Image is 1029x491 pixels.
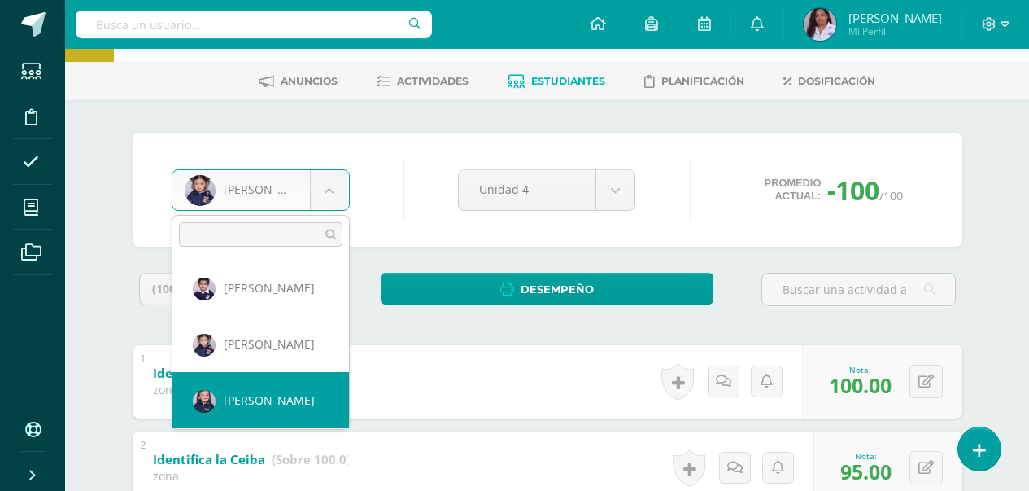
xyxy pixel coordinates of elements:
[193,334,216,357] img: 375ed78cf50a0b14cb912b8b4ad176b2.png
[224,392,315,408] span: [PERSON_NAME]
[224,336,315,352] span: [PERSON_NAME]
[193,278,216,300] img: 0eaa698a17d562dbd12ee34dad2d8cde.png
[193,390,216,413] img: a7e992fed000ab0c9a081fb9baa5201d.png
[224,280,315,296] span: [PERSON_NAME]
